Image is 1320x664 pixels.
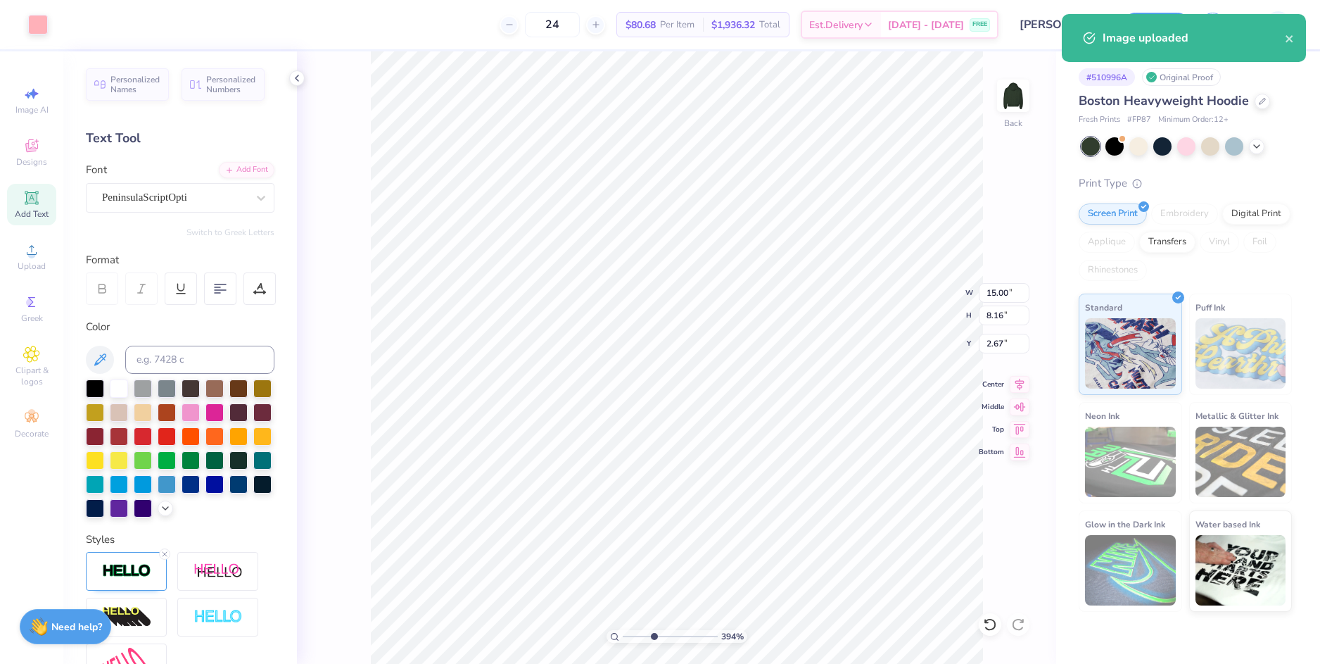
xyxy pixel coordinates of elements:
[15,104,49,115] span: Image AI
[102,606,151,629] img: 3d Illusion
[1142,68,1221,86] div: Original Proof
[86,162,107,178] label: Font
[1200,232,1239,253] div: Vinyl
[51,620,102,634] strong: Need help?
[972,20,987,30] span: FREE
[1195,408,1278,423] span: Metallic & Glitter Ink
[626,18,656,32] span: $80.68
[1127,114,1151,126] span: # FP87
[102,563,151,580] img: Stroke
[21,313,43,324] span: Greek
[15,428,49,439] span: Decorate
[1079,92,1249,109] span: Boston Heavyweight Hoodie
[979,447,1004,457] span: Bottom
[1079,232,1135,253] div: Applique
[86,252,276,268] div: Format
[1079,68,1135,86] div: # 510996A
[711,18,755,32] span: $1,936.32
[1158,114,1229,126] span: Minimum Order: 12 +
[1085,318,1176,389] img: Standard
[1195,318,1286,389] img: Puff Ink
[660,18,694,32] span: Per Item
[888,18,964,32] span: [DATE] - [DATE]
[525,12,580,37] input: – –
[219,162,274,178] div: Add Font
[86,532,274,548] div: Styles
[18,261,46,272] span: Upload
[979,425,1004,434] span: Top
[1079,260,1147,281] div: Rhinestones
[1195,535,1286,606] img: Water based Ink
[1085,408,1119,423] span: Neon Ink
[193,563,243,580] img: Shadow
[1243,232,1276,253] div: Foil
[1285,30,1295,46] button: close
[193,609,243,625] img: Negative Space
[125,346,274,374] input: e.g. 7428 c
[759,18,780,32] span: Total
[1085,517,1165,532] span: Glow in the Dark Ink
[1079,175,1292,192] div: Print Type
[979,380,1004,389] span: Center
[1085,427,1176,497] img: Neon Ink
[1151,203,1218,225] div: Embroidery
[186,227,274,238] button: Switch to Greek Letters
[206,75,256,94] span: Personalized Numbers
[1139,232,1195,253] div: Transfers
[16,156,47,168] span: Designs
[1079,114,1120,126] span: Fresh Prints
[1195,300,1225,315] span: Puff Ink
[86,129,274,148] div: Text Tool
[1004,117,1022,130] div: Back
[809,18,863,32] span: Est. Delivery
[1009,11,1112,39] input: Untitled Design
[1222,203,1290,225] div: Digital Print
[1079,203,1147,225] div: Screen Print
[979,402,1004,412] span: Middle
[1195,427,1286,497] img: Metallic & Glitter Ink
[1085,300,1122,315] span: Standard
[15,208,49,220] span: Add Text
[86,319,274,335] div: Color
[1103,30,1285,46] div: Image uploaded
[721,630,744,643] span: 394 %
[1085,535,1176,606] img: Glow in the Dark Ink
[1195,517,1260,532] span: Water based Ink
[7,365,56,387] span: Clipart & logos
[999,82,1027,110] img: Back
[110,75,160,94] span: Personalized Names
